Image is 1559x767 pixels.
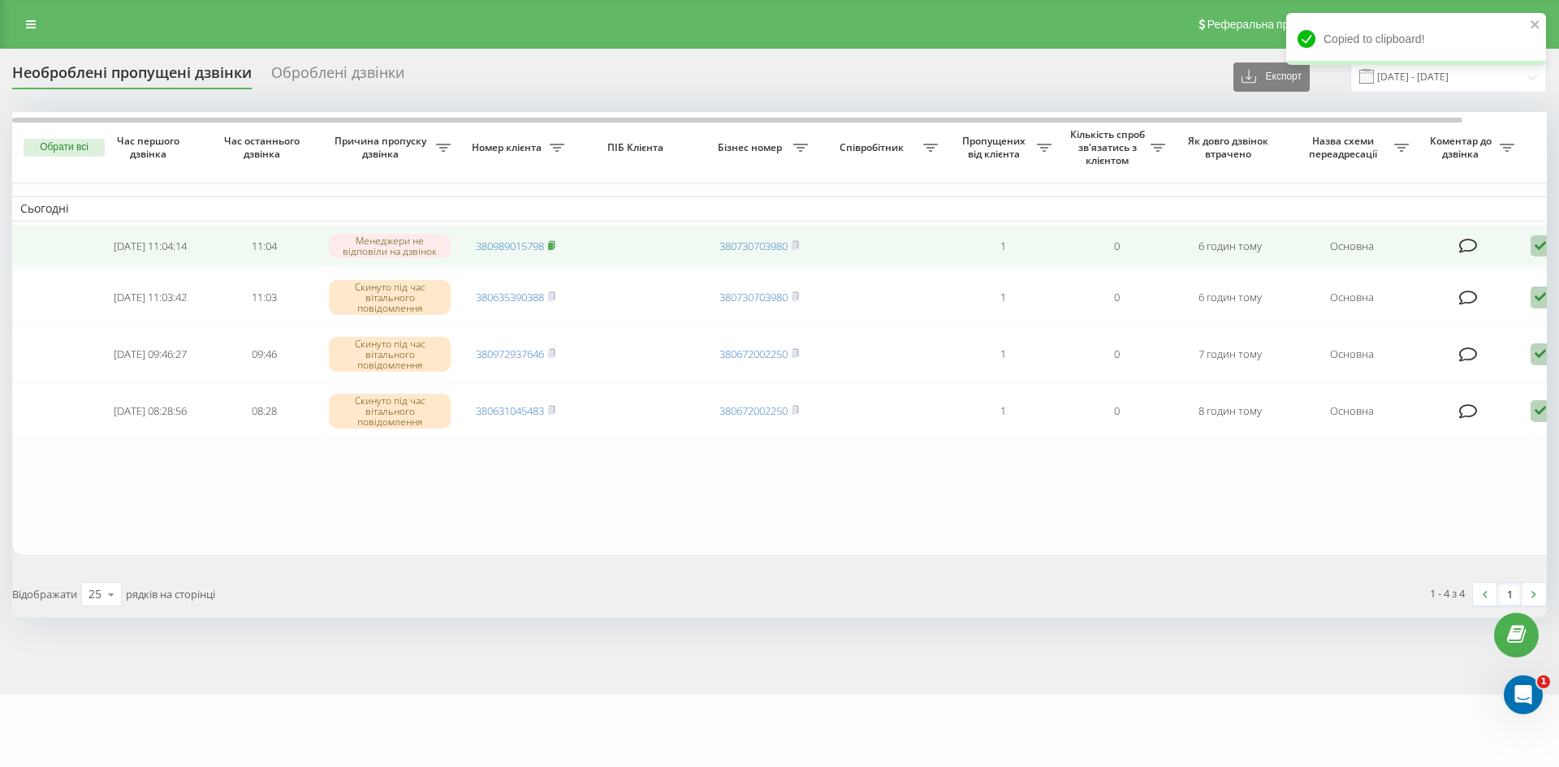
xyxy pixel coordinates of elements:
td: 1 [946,384,1060,437]
span: рядків на сторінці [126,587,215,601]
span: Номер клієнта [467,141,550,154]
td: 11:03 [207,270,321,324]
td: 1 [946,270,1060,324]
div: Скинуто під час вітального повідомлення [329,394,451,429]
div: Оброблені дзвінки [271,64,404,89]
a: 380631045483 [476,403,544,418]
iframe: Intercom live chat [1504,675,1543,714]
td: Основна [1287,270,1417,324]
span: Час першого дзвінка [106,135,194,160]
td: 08:28 [207,384,321,437]
a: 380730703980 [719,290,788,304]
div: Скинуто під час вітального повідомлення [329,280,451,316]
a: 380989015798 [476,239,544,253]
span: Час останнього дзвінка [220,135,308,160]
span: Реферальна програма [1207,18,1327,31]
td: [DATE] 11:04:14 [93,225,207,268]
td: 8 годин тому [1173,384,1287,437]
div: 25 [89,586,101,602]
a: 380635390388 [476,290,544,304]
button: Обрати всі [24,139,105,157]
td: Основна [1287,384,1417,437]
span: Бізнес номер [710,141,793,154]
td: 0 [1060,225,1173,268]
a: 1 [1497,583,1522,605]
div: Copied to clipboard! [1286,13,1546,65]
span: Пропущених від клієнта [954,135,1037,160]
td: 0 [1060,384,1173,437]
td: 0 [1060,270,1173,324]
span: Співробітник [824,141,923,154]
td: 1 [946,327,1060,381]
div: Скинуто під час вітального повідомлення [329,337,451,373]
td: [DATE] 09:46:27 [93,327,207,381]
button: Експорт [1233,62,1310,92]
td: 6 годин тому [1173,270,1287,324]
td: 1 [946,225,1060,268]
span: Коментар до дзвінка [1425,135,1500,160]
div: 1 - 4 з 4 [1430,585,1465,601]
td: 6 годин тому [1173,225,1287,268]
div: Необроблені пропущені дзвінки [12,64,252,89]
span: Кількість спроб зв'язатись з клієнтом [1068,128,1151,166]
a: 380672002250 [719,403,788,418]
span: Як довго дзвінок втрачено [1186,135,1274,160]
span: Причина пропуску дзвінка [329,135,436,160]
a: 380672002250 [719,347,788,361]
td: Основна [1287,225,1417,268]
button: close [1530,18,1541,33]
a: 380730703980 [719,239,788,253]
span: Відображати [12,587,77,601]
td: 0 [1060,327,1173,381]
span: Назва схеми переадресації [1295,135,1394,160]
span: ПІБ Клієнта [586,141,689,154]
div: Менеджери не відповіли на дзвінок [329,234,451,258]
td: 7 годин тому [1173,327,1287,381]
a: 380972937646 [476,347,544,361]
td: [DATE] 11:03:42 [93,270,207,324]
td: 09:46 [207,327,321,381]
td: 11:04 [207,225,321,268]
td: [DATE] 08:28:56 [93,384,207,437]
span: 1 [1537,675,1550,688]
td: Основна [1287,327,1417,381]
